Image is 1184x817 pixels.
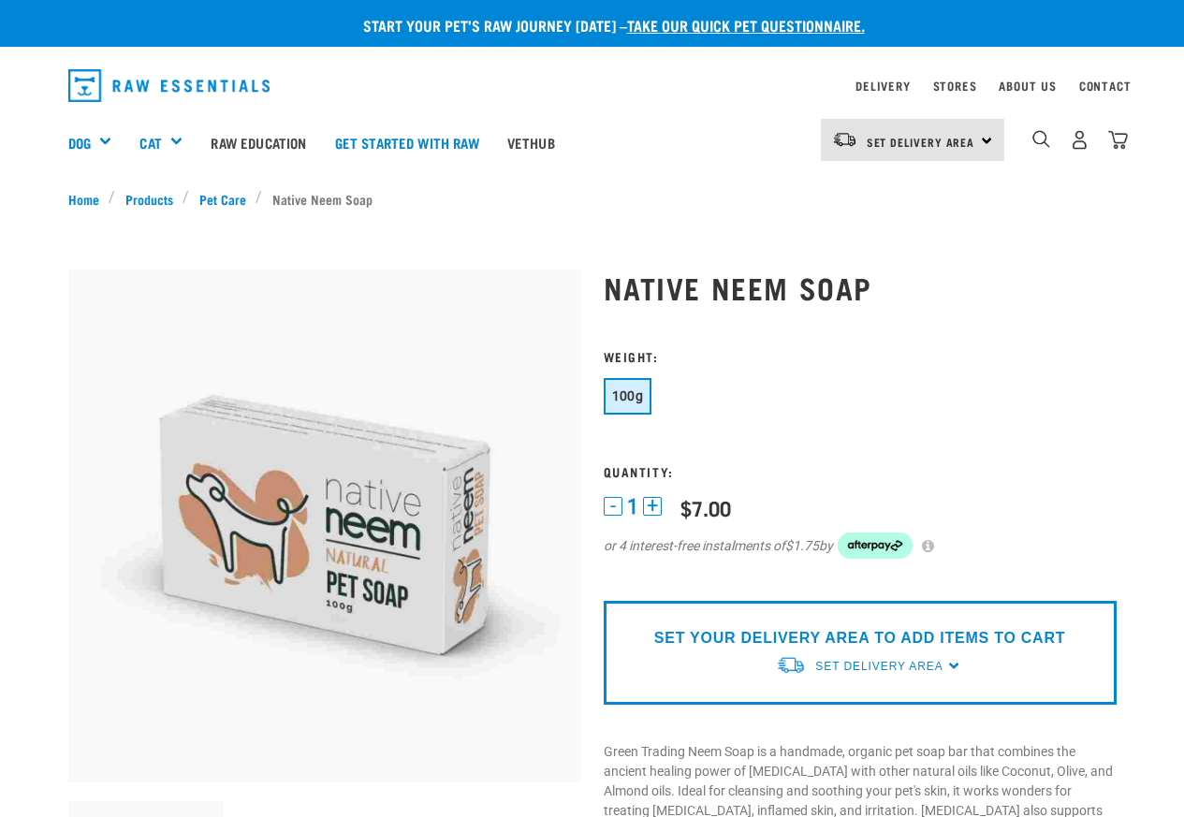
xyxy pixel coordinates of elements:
a: About Us [999,82,1056,89]
span: 1 [627,497,638,517]
h3: Weight: [604,349,1117,363]
a: Pet Care [189,189,256,209]
span: Set Delivery Area [867,139,975,145]
img: user.png [1070,130,1089,150]
img: Afterpay [838,533,913,559]
h1: Native Neem Soap [604,270,1117,304]
a: Stores [933,82,977,89]
a: Products [115,189,183,209]
a: take our quick pet questionnaire. [627,21,865,29]
img: home-icon@2x.png [1108,130,1128,150]
a: Delivery [855,82,910,89]
span: Set Delivery Area [815,660,943,673]
span: $1.75 [785,536,819,556]
a: Dog [68,132,91,153]
nav: dropdown navigation [53,62,1132,109]
img: Organic neem pet soap bar 100g green trading [68,270,581,782]
a: Cat [139,132,161,153]
a: Home [68,189,110,209]
img: Raw Essentials Logo [68,69,270,102]
a: Raw Education [197,105,320,180]
h3: Quantity: [604,464,1117,478]
a: Contact [1079,82,1132,89]
a: Vethub [493,105,569,180]
nav: breadcrumbs [68,189,1117,209]
a: Get started with Raw [321,105,493,180]
div: $7.00 [680,496,731,519]
button: + [643,497,662,516]
button: 100g [604,378,652,415]
img: home-icon-1@2x.png [1032,130,1050,148]
button: - [604,497,622,516]
span: 100g [612,388,644,403]
div: or 4 interest-free instalments of by [604,533,1117,559]
img: van-moving.png [832,131,857,148]
p: SET YOUR DELIVERY AREA TO ADD ITEMS TO CART [654,627,1065,649]
img: van-moving.png [776,655,806,675]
